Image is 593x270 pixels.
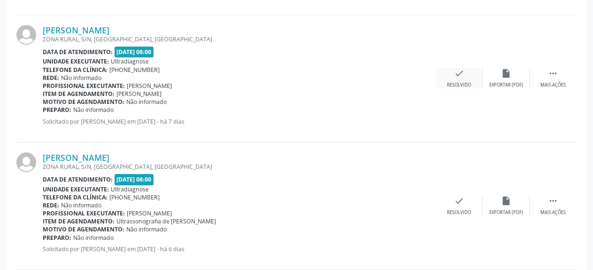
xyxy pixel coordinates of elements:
[548,196,558,206] i: 
[43,48,113,56] b: Data de atendimento:
[115,47,154,57] span: [DATE] 08:00
[501,196,511,206] i: insert_drive_file
[548,68,558,79] i: 
[447,209,471,216] div: Resolvido
[43,82,125,90] b: Profissional executante:
[43,217,115,225] b: Item de agendamento:
[73,234,114,242] span: Não informado
[61,74,101,82] span: Não informado
[116,217,216,225] span: Ultrassonografia de [PERSON_NAME]
[43,225,124,233] b: Motivo de agendamento:
[127,82,172,90] span: [PERSON_NAME]
[489,82,523,88] div: Exportar (PDF)
[43,193,108,201] b: Telefone da clínica:
[447,82,471,88] div: Resolvido
[43,234,71,242] b: Preparo:
[540,82,566,88] div: Mais ações
[111,57,149,65] span: Ultradiagnose
[126,98,167,106] span: Não informado
[43,74,59,82] b: Rede:
[43,201,59,209] b: Rede:
[127,209,172,217] span: [PERSON_NAME]
[454,68,464,79] i: check
[43,57,109,65] b: Unidade executante:
[16,152,36,172] img: img
[43,98,124,106] b: Motivo de agendamento:
[43,25,109,35] a: [PERSON_NAME]
[489,209,523,216] div: Exportar (PDF)
[109,193,160,201] span: [PHONE_NUMBER]
[16,25,36,45] img: img
[126,225,167,233] span: Não informado
[111,185,149,193] span: Ultradiagnose
[43,245,436,253] p: Solicitado por [PERSON_NAME] em [DATE] - há 6 dias
[43,90,115,98] b: Item de agendamento:
[454,196,464,206] i: check
[43,185,109,193] b: Unidade executante:
[115,174,154,185] span: [DATE] 08:00
[43,66,108,74] b: Telefone da clínica:
[43,118,436,126] p: Solicitado por [PERSON_NAME] em [DATE] - há 7 dias
[43,209,125,217] b: Profissional executante:
[540,209,566,216] div: Mais ações
[43,106,71,114] b: Preparo:
[43,35,436,43] div: ZONA RURAL, S/N, [GEOGRAPHIC_DATA], [GEOGRAPHIC_DATA]
[43,163,436,171] div: ZONA RURAL, S/N, [GEOGRAPHIC_DATA], [GEOGRAPHIC_DATA]
[43,175,113,183] b: Data de atendimento:
[61,201,101,209] span: Não informado
[109,66,160,74] span: [PHONE_NUMBER]
[73,106,114,114] span: Não informado
[501,68,511,79] i: insert_drive_file
[116,90,162,98] span: [PERSON_NAME]
[43,152,109,163] a: [PERSON_NAME]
